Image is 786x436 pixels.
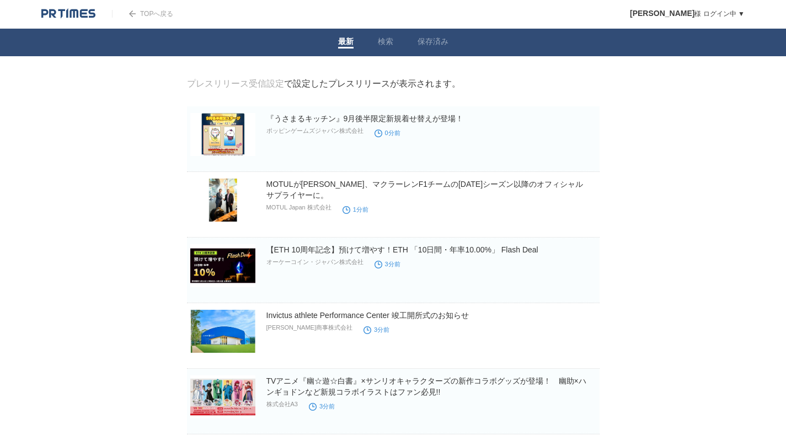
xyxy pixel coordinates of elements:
p: [PERSON_NAME]商事株式会社 [266,324,352,332]
a: 『うさまるキッチン』9月後半限定新規着せ替えが登場！ [266,114,464,123]
time: 0分前 [375,130,400,136]
a: Invictus athlete Performance Center 竣工開所式のお知らせ [266,311,469,320]
a: MOTULが[PERSON_NAME]、マクラーレンF1チームの[DATE]シーズン以降のオフィシャルサプライヤーに。 [266,180,584,200]
img: logo.png [41,8,95,19]
a: TOPへ戻る [112,10,173,18]
a: 検索 [378,37,393,49]
div: で設定したプレスリリースが表示されます。 [187,78,461,90]
a: TVアニメ『幽☆遊☆白書』×サンリオキャラクターズの新作コラボグッズが登場！ 幽助×ハンギョドンなど新規コラボイラストはファン必見!! [266,376,586,396]
time: 3分前 [363,326,389,333]
a: プレスリリース受信設定 [187,79,284,88]
p: 株式会社A3 [266,400,298,408]
img: TVアニメ『幽☆遊☆白書』×サンリオキャラクターズの新作コラボグッズが登場！ 幽助×ハンギョドンなど新規コラボイラストはファン必見!! [190,375,255,418]
img: 【ETH 10周年記念】預けて増やす！ETH 「10日間・年率10.00%」 Flash Deal [190,244,255,287]
time: 3分前 [309,403,335,410]
span: [PERSON_NAME] [630,9,694,18]
p: MOTUL Japan 株式会社 [266,203,331,212]
time: 3分前 [375,261,400,267]
img: MOTULがマクラーレン・レーシング、マクラーレンF1チームの２０２６シーズン以降のオフィシャルサプライヤーに。 [190,179,255,222]
img: Invictus athlete Performance Center 竣工開所式のお知らせ [190,310,255,353]
a: 最新 [338,37,354,49]
a: 【ETH 10周年記念】預けて増やす！ETH 「10日間・年率10.00%」 Flash Deal [266,245,538,254]
p: ポッピンゲームズジャパン株式会社 [266,127,363,135]
time: 1分前 [343,206,368,213]
p: オーケーコイン・ジャパン株式会社 [266,258,363,266]
a: [PERSON_NAME]様 ログイン中 ▼ [630,10,745,18]
img: arrow.png [129,10,136,17]
a: 保存済み [418,37,448,49]
img: 『うさまるキッチン』9月後半限定新規着せ替えが登場！ [190,113,255,156]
